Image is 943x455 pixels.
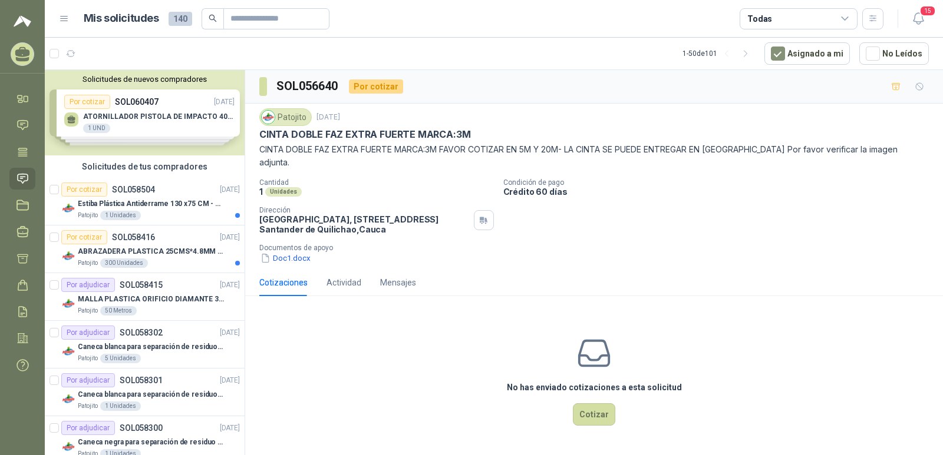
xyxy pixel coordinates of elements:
[61,392,75,406] img: Company Logo
[100,401,141,411] div: 1 Unidades
[78,294,225,305] p: MALLA PLASTICA ORIFICIO DIAMANTE 3MM
[78,437,225,448] p: Caneca negra para separación de residuo 55 LT
[573,403,615,426] button: Cotizar
[908,8,929,29] button: 15
[259,276,308,289] div: Cotizaciones
[919,5,936,16] span: 15
[259,143,929,169] p: CINTA DOBLE FAZ EXTRA FUERTE MARCA:3M FAVOR COTIZAR EN 5M Y 20M- LA CINTA SE PUEDE ENTREGAR EN [G...
[78,258,98,268] p: Patojito
[859,42,929,65] button: No Leídos
[220,232,240,243] p: [DATE]
[380,276,416,289] div: Mensajes
[78,389,225,400] p: Caneca blanca para separación de residuos 10 LT
[220,423,240,434] p: [DATE]
[259,252,312,264] button: Doc1.docx
[78,341,225,353] p: Caneca blanca para separación de residuos 121 LT
[100,306,137,315] div: 50 Metros
[61,201,75,215] img: Company Logo
[45,178,245,225] a: Por cotizarSOL058504[DATE] Company LogoEstiba Plástica Antiderrame 130 x75 CM - Capacidad 180-200...
[61,440,75,454] img: Company Logo
[682,44,755,63] div: 1 - 50 de 101
[262,111,275,124] img: Company Logo
[259,178,494,187] p: Cantidad
[50,75,240,84] button: Solicitudes de nuevos compradores
[764,42,850,65] button: Asignado a mi
[120,376,163,384] p: SOL058301
[259,214,469,234] p: [GEOGRAPHIC_DATA], [STREET_ADDRESS] Santander de Quilichao , Cauca
[61,297,75,311] img: Company Logo
[316,112,340,123] p: [DATE]
[265,187,302,197] div: Unidades
[259,187,263,197] p: 1
[259,206,469,214] p: Dirección
[259,244,938,252] p: Documentos de apoyo
[327,276,361,289] div: Actividad
[78,211,98,220] p: Patojito
[259,128,470,141] p: CINTA DOBLE FAZ EXTRA FUERTE MARCA:3M
[276,77,339,95] h3: SOL056640
[84,10,159,27] h1: Mis solicitudes
[61,344,75,358] img: Company Logo
[78,246,225,257] p: ABRAZADERA PLASTICA 25CMS*4.8MM NEGRA
[78,354,98,363] p: Patojito
[45,70,245,155] div: Solicitudes de nuevos compradoresPor cotizarSOL060407[DATE] ATORNILLADOR PISTOLA DE IMPACTO 400NM...
[61,182,107,197] div: Por cotizar
[45,368,245,416] a: Por adjudicarSOL058301[DATE] Company LogoCaneca blanca para separación de residuos 10 LTPatojito1...
[120,328,163,337] p: SOL058302
[112,185,155,194] p: SOL058504
[259,108,312,126] div: Patojito
[78,306,98,315] p: Patojito
[45,321,245,368] a: Por adjudicarSOL058302[DATE] Company LogoCaneca blanca para separación de residuos 121 LTPatojito...
[14,14,31,28] img: Logo peakr
[120,281,163,289] p: SOL058415
[45,273,245,321] a: Por adjudicarSOL058415[DATE] Company LogoMALLA PLASTICA ORIFICIO DIAMANTE 3MMPatojito50 Metros
[349,79,403,94] div: Por cotizar
[747,12,772,25] div: Todas
[45,225,245,273] a: Por cotizarSOL058416[DATE] Company LogoABRAZADERA PLASTICA 25CMS*4.8MM NEGRAPatojito300 Unidades
[61,373,115,387] div: Por adjudicar
[220,184,240,195] p: [DATE]
[78,198,225,210] p: Estiba Plástica Antiderrame 130 x75 CM - Capacidad 180-200 Litros
[61,326,115,340] div: Por adjudicar
[61,421,115,435] div: Por adjudicar
[61,278,115,292] div: Por adjudicar
[503,178,938,187] p: Condición de pago
[61,230,107,244] div: Por cotizar
[100,211,141,220] div: 1 Unidades
[78,401,98,411] p: Patojito
[220,280,240,291] p: [DATE]
[209,14,217,22] span: search
[100,354,141,363] div: 5 Unidades
[507,381,682,394] h3: No has enviado cotizaciones a esta solicitud
[61,249,75,263] img: Company Logo
[45,155,245,178] div: Solicitudes de tus compradores
[112,233,155,241] p: SOL058416
[100,258,148,268] div: 300 Unidades
[220,375,240,386] p: [DATE]
[503,187,938,197] p: Crédito 60 días
[220,327,240,338] p: [DATE]
[120,424,163,432] p: SOL058300
[169,12,192,26] span: 140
